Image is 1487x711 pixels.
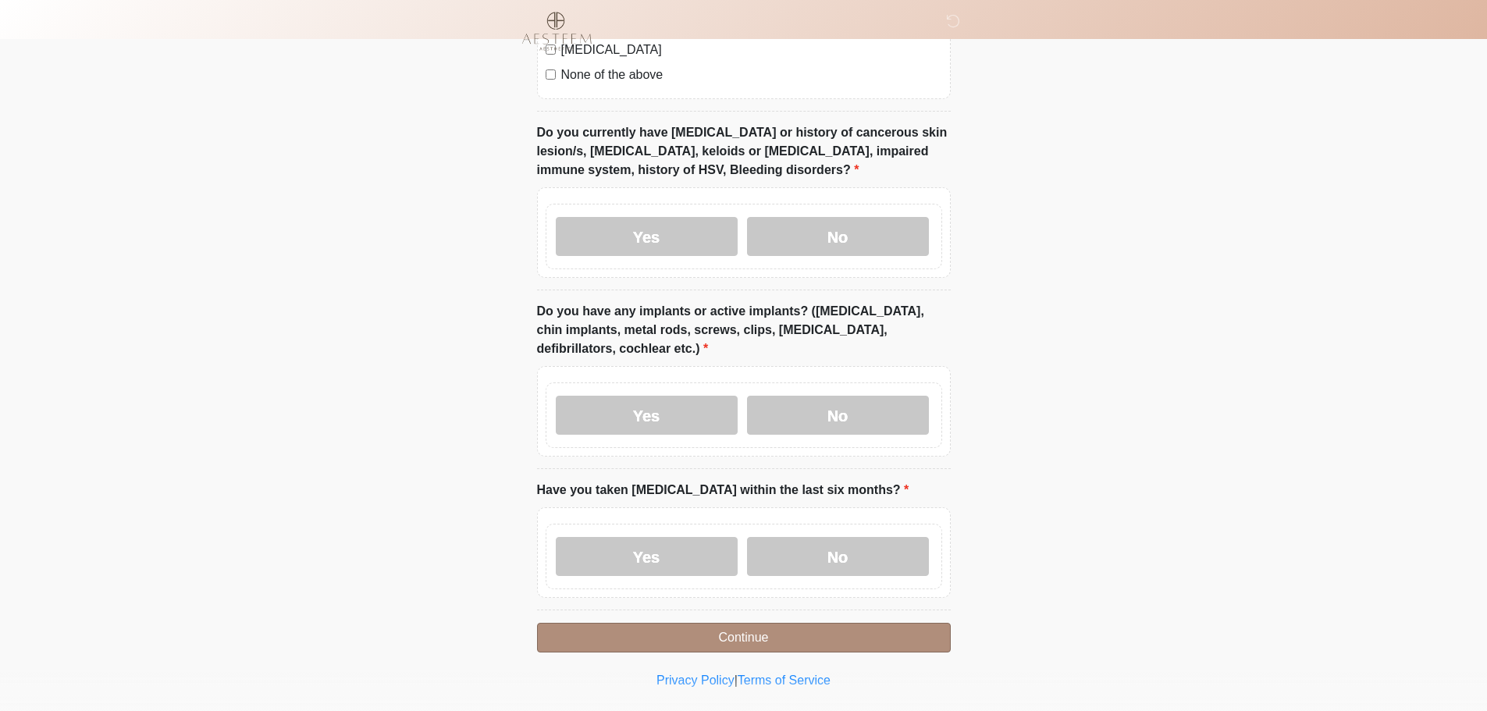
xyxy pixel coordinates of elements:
[521,12,592,51] img: Aesteem Aesthetics Logo
[747,396,929,435] label: No
[556,396,738,435] label: Yes
[537,623,951,652] button: Continue
[556,537,738,576] label: Yes
[546,69,556,80] input: None of the above
[537,481,909,499] label: Have you taken [MEDICAL_DATA] within the last six months?
[537,123,951,180] label: Do you currently have [MEDICAL_DATA] or history of cancerous skin lesion/s, [MEDICAL_DATA], keloi...
[656,674,735,687] a: Privacy Policy
[561,66,942,84] label: None of the above
[747,537,929,576] label: No
[537,302,951,358] label: Do you have any implants or active implants? ([MEDICAL_DATA], chin implants, metal rods, screws, ...
[735,674,738,687] a: |
[738,674,831,687] a: Terms of Service
[747,217,929,256] label: No
[556,217,738,256] label: Yes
